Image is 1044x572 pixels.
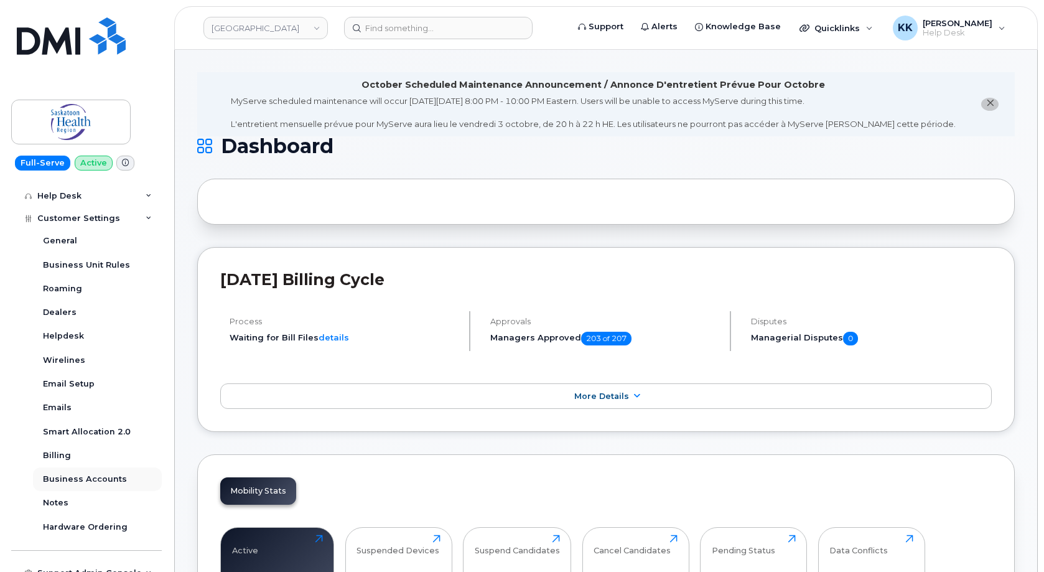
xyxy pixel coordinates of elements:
span: More Details [574,391,629,401]
h5: Managers Approved [490,332,719,345]
button: close notification [981,98,999,111]
li: Waiting for Bill Files [230,332,459,344]
span: 203 of 207 [581,332,632,345]
div: Suspended Devices [357,535,439,555]
h4: Disputes [751,317,992,326]
div: Active [232,535,258,555]
h4: Approvals [490,317,719,326]
span: 0 [843,332,858,345]
a: details [319,332,349,342]
h2: [DATE] Billing Cycle [220,270,992,289]
div: MyServe scheduled maintenance will occur [DATE][DATE] 8:00 PM - 10:00 PM Eastern. Users will be u... [231,95,956,130]
div: Cancel Candidates [594,535,671,555]
div: Suspend Candidates [475,535,560,555]
h5: Managerial Disputes [751,332,992,345]
div: Pending Status [712,535,775,555]
iframe: Messenger Launcher [990,518,1035,563]
div: October Scheduled Maintenance Announcement / Annonce D'entretient Prévue Pour Octobre [361,78,825,91]
h4: Process [230,317,459,326]
span: Dashboard [221,137,333,156]
div: Data Conflicts [829,535,888,555]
